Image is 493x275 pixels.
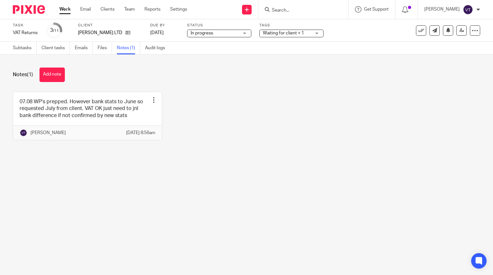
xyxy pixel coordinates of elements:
div: 3 [50,27,59,34]
span: In progress [191,31,213,35]
span: [DATE] [150,31,164,35]
small: /11 [53,29,59,32]
span: Get Support [364,7,389,12]
img: Pixie [13,5,45,14]
a: Files [98,42,112,54]
label: Tags [259,23,324,28]
a: Team [124,6,135,13]
p: [PERSON_NAME] [30,130,66,136]
a: Client tasks [41,42,70,54]
input: Search [271,8,329,14]
h1: Notes [13,71,33,78]
a: Settings [170,6,187,13]
a: Notes (1) [117,42,140,54]
label: Client [78,23,142,28]
p: [PERSON_NAME] [424,6,460,13]
img: svg%3E [20,129,27,137]
a: Clients [100,6,115,13]
p: [DATE] 8:56am [126,130,155,136]
span: (1) [27,72,33,77]
p: [PERSON_NAME] LTD [78,30,122,36]
a: Subtasks [13,42,37,54]
div: VAT Returns [13,30,39,36]
a: Audit logs [145,42,170,54]
button: Add note [39,68,65,82]
img: svg%3E [463,5,473,15]
label: Due by [150,23,179,28]
label: Task [13,23,39,28]
label: Status [187,23,251,28]
a: Emails [75,42,93,54]
a: Email [80,6,91,13]
a: Work [59,6,71,13]
span: Waiting for client + 1 [263,31,304,35]
a: Reports [144,6,160,13]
